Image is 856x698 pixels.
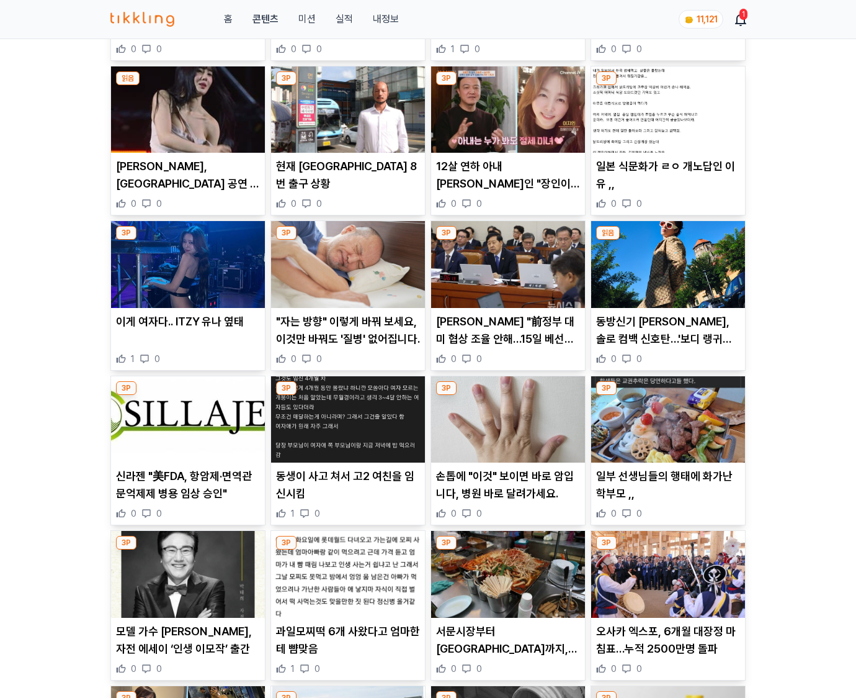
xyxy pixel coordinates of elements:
span: 0 [156,507,162,520]
span: 0 [611,43,617,55]
p: 일본 식문화가 ㄹㅇ 개노답인 이유 ,, [596,158,740,193]
img: 오사카 엑스포, 6개월 대장정 마침표…누적 2500만명 돌파 [591,531,745,618]
div: 3P [436,71,457,85]
p: 12살 연하 아내 [PERSON_NAME]인 "장인이 결혼 반대…나라도 그럴 듯" [436,158,580,193]
span: 0 [156,663,162,675]
img: 티끌링 [110,12,174,27]
p: 신라젠 "美FDA, 항암제·면역관문억제제 병용 임상 승인" [116,468,260,502]
div: 3P [116,381,136,395]
div: 3P "자는 방향" 이렇게 바꿔 보세요, 이것만 바꿔도 '질병' 없어집니다. "자는 방향" 이렇게 바꿔 보세요, 이것만 바꿔도 '질병' 없어집니다. 0 0 [270,220,426,371]
span: 0 [451,507,457,520]
div: 3P 과일모찌떡 6개 사왔다고 엄마한테 뺨맞음 과일모찌떡 6개 사왔다고 엄마한테 뺨맞음 1 0 [270,530,426,681]
img: 모델 가수 박태희, 자전 에세이 ‘인생 이모작’ 출간 [111,531,265,618]
div: 3P 모델 가수 박태희, 자전 에세이 ‘인생 이모작’ 출간 모델 가수 [PERSON_NAME], 자전 에세이 ‘인생 이모작’ 출간 0 0 [110,530,265,681]
div: 3P [276,536,296,550]
p: 동생이 사고 쳐서 고2 여친을 임신시킴 [276,468,420,502]
span: 0 [131,197,136,210]
img: 일본 식문화가 ㄹㅇ 개노답인 이유 ,, [591,66,745,153]
div: 3P [436,226,457,240]
span: 1 [451,43,455,55]
span: 11,121 [697,14,718,24]
a: coin 11,121 [679,10,721,29]
img: coin [684,15,694,25]
p: 오사카 엑스포, 6개월 대장정 마침표…누적 2500만명 돌파 [596,623,740,658]
span: 0 [156,43,162,55]
p: 현재 [GEOGRAPHIC_DATA] 8번 출구 상황 [276,158,420,193]
span: 0 [314,663,320,675]
div: 3P [276,71,296,85]
img: 일부 선생님들의 행태에 화가난 학부모 ,, [591,376,745,463]
div: 3P [436,536,457,550]
img: 이게 여자다.. ITZY 유나 옆태 [111,221,265,308]
span: 0 [636,353,642,365]
div: 3P 신라젠 "美FDA, 항암제·면역관문억제제 병용 임상 승인" 신라젠 "美FDA, 항암제·면역관문억제제 병용 임상 승인" 0 0 [110,376,265,526]
span: 0 [476,663,482,675]
div: 3P [116,226,136,240]
span: 0 [636,507,642,520]
p: [PERSON_NAME] "前정부 대미 협상 조율 안해…15일 베선트 만남 요청"(종합) [436,313,580,348]
button: 미션 [298,12,316,27]
span: 0 [611,507,617,520]
a: 내정보 [373,12,399,27]
span: 0 [451,663,457,675]
div: 3P 손톱에 "이것" 보이면 바로 암입니다, 병원 바로 달려가세요. 손톱에 "이것" 보이면 바로 암입니다, 병원 바로 달려가세요. 0 0 [430,376,586,526]
img: 구윤철 "前정부 대미 협상 조율 안해…15일 베선트 만남 요청"(종합) [431,221,585,308]
div: 3P 일본 식문화가 ㄹㅇ 개노답인 이유 ,, 일본 식문화가 ㄹㅇ 개노답인 이유 ,, 0 0 [591,66,746,216]
span: 0 [131,663,136,675]
span: 0 [451,197,457,210]
span: 0 [476,353,482,365]
span: 0 [314,507,320,520]
span: 0 [154,353,160,365]
span: 0 [611,197,617,210]
p: 서문시장부터 [GEOGRAPHIC_DATA]까지, 대구 도심 속 역사와 미식의 향연 [436,623,580,658]
span: 0 [636,197,642,210]
span: 0 [611,353,617,365]
p: 이게 여자다.. ITZY 유나 옆태 [116,313,260,330]
span: 0 [636,663,642,675]
div: 3P 동생이 사고 쳐서 고2 여친을 임신시킴 동생이 사고 쳐서 고2 여친을 임신시킴 1 0 [270,376,426,526]
p: 일부 선생님들의 행태에 화가난 학부모 ,, [596,468,740,502]
span: 0 [291,43,296,55]
div: 읽음 [596,226,620,240]
span: 0 [316,353,322,365]
div: 읽음 권은비, 일본 공연 꼭노 영상 [PERSON_NAME], [GEOGRAPHIC_DATA] 공연 꼭노 영상 0 0 [110,66,265,216]
span: 0 [291,353,296,365]
span: 0 [291,197,296,210]
div: 3P [276,381,296,395]
div: 3P [116,536,136,550]
a: 콘텐츠 [252,12,279,27]
span: 0 [475,43,480,55]
span: 0 [636,43,642,55]
p: [PERSON_NAME], [GEOGRAPHIC_DATA] 공연 꼭노 영상 [116,158,260,193]
img: 현재 부산 지하철 서면 8번 출구 상황 [271,66,425,153]
p: 모델 가수 [PERSON_NAME], 자전 에세이 ‘인생 이모작’ 출간 [116,623,260,658]
div: 3P 현재 부산 지하철 서면 8번 출구 상황 현재 [GEOGRAPHIC_DATA] 8번 출구 상황 0 0 [270,66,426,216]
span: 0 [131,43,136,55]
span: 1 [131,353,135,365]
img: 동생이 사고 쳐서 고2 여친을 임신시킴 [271,376,425,463]
div: 3P 오사카 엑스포, 6개월 대장정 마침표…누적 2500만명 돌파 오사카 엑스포, 6개월 대장정 마침표…누적 2500만명 돌파 0 0 [591,530,746,681]
div: 3P 구윤철 "前정부 대미 협상 조율 안해…15일 베선트 만남 요청"(종합) [PERSON_NAME] "前정부 대미 협상 조율 안해…15일 베선트 만남 요청"(종합) 0 0 [430,220,586,371]
div: 3P [436,381,457,395]
div: 3P 12살 연하 아내 정웅인 "장인이 결혼 반대…나라도 그럴 듯" 12살 연하 아내 [PERSON_NAME]인 "장인이 결혼 반대…나라도 그럴 듯" 0 0 [430,66,586,216]
img: 과일모찌떡 6개 사왔다고 엄마한테 뺨맞음 [271,531,425,618]
div: 읽음 동방신기 유노윤호, 솔로 컴백 신호탄…'보디 랭귀지' 음원+MV 선공개 동방신기 [PERSON_NAME], 솔로 컴백 신호탄…'보디 랭귀지' 음원+MV 선공개 0 0 [591,220,746,371]
div: 3P 서문시장부터 달성공원까지, 대구 도심 속 역사와 미식의 향연 서문시장부터 [GEOGRAPHIC_DATA]까지, 대구 도심 속 역사와 미식의 향연 0 0 [430,530,586,681]
div: 3P [276,226,296,240]
span: 0 [451,353,457,365]
span: 0 [611,663,617,675]
span: 0 [476,197,482,210]
span: 0 [131,507,136,520]
a: 1 [736,12,746,27]
span: 0 [316,43,322,55]
p: 동방신기 [PERSON_NAME], 솔로 컴백 신호탄…'보디 랭귀지' 음원+MV 선공개 [596,313,740,348]
a: 실적 [336,12,353,27]
div: 1 [739,9,747,20]
img: 손톱에 "이것" 보이면 바로 암입니다, 병원 바로 달려가세요. [431,376,585,463]
div: 3P 일부 선생님들의 행태에 화가난 학부모 ,, 일부 선생님들의 행태에 화가난 학부모 ,, 0 0 [591,376,746,526]
div: 3P [596,71,617,85]
img: 권은비, 일본 공연 꼭노 영상 [111,66,265,153]
span: 1 [291,507,295,520]
p: "자는 방향" 이렇게 바꿔 보세요, 이것만 바꿔도 '질병' 없어집니다. [276,313,420,348]
img: 서문시장부터 달성공원까지, 대구 도심 속 역사와 미식의 향연 [431,531,585,618]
